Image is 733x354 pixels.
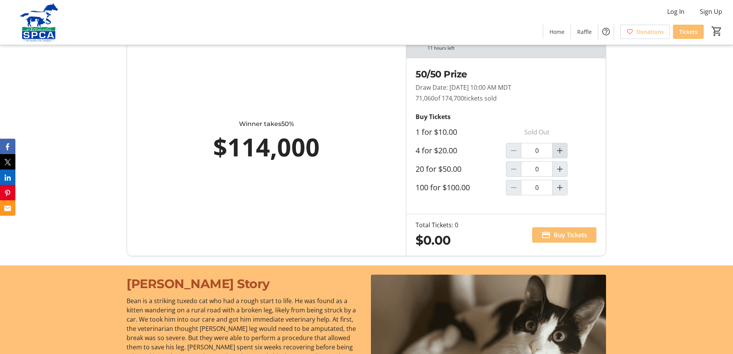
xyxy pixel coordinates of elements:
[710,24,724,38] button: Cart
[416,231,458,250] div: $0.00
[694,5,728,18] button: Sign Up
[661,5,691,18] button: Log In
[620,25,670,39] a: Donations
[416,164,461,174] label: 20 for $50.00
[553,162,567,176] button: Increment by one
[506,124,568,140] p: Sold Out
[667,7,685,16] span: Log In
[636,28,664,36] span: Donations
[571,25,598,39] a: Raffle
[679,28,698,36] span: Tickets
[700,7,722,16] span: Sign Up
[416,128,457,137] label: 1 for $10.00
[598,24,614,39] button: Help
[553,180,567,195] button: Increment by one
[434,94,464,102] span: of 174,700
[416,67,596,81] h2: 50/50 Prize
[161,129,372,166] div: $114,000
[416,112,451,121] strong: Buy Tickets
[532,227,596,243] button: Buy Tickets
[553,143,567,158] button: Increment by one
[416,94,596,103] p: 71,060 tickets sold
[427,45,454,52] div: 11 hours left
[5,3,73,42] img: Alberta SPCA's Logo
[543,25,571,39] a: Home
[127,276,270,291] span: [PERSON_NAME] Story
[549,28,564,36] span: Home
[281,120,294,128] span: 50%
[673,25,704,39] a: Tickets
[161,119,372,129] div: Winner takes
[416,183,470,192] label: 100 for $100.00
[554,230,587,240] span: Buy Tickets
[416,220,458,230] div: Total Tickets: 0
[416,146,457,155] label: 4 for $20.00
[577,28,592,36] span: Raffle
[416,83,596,92] p: Draw Date: [DATE] 10:00 AM MDT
